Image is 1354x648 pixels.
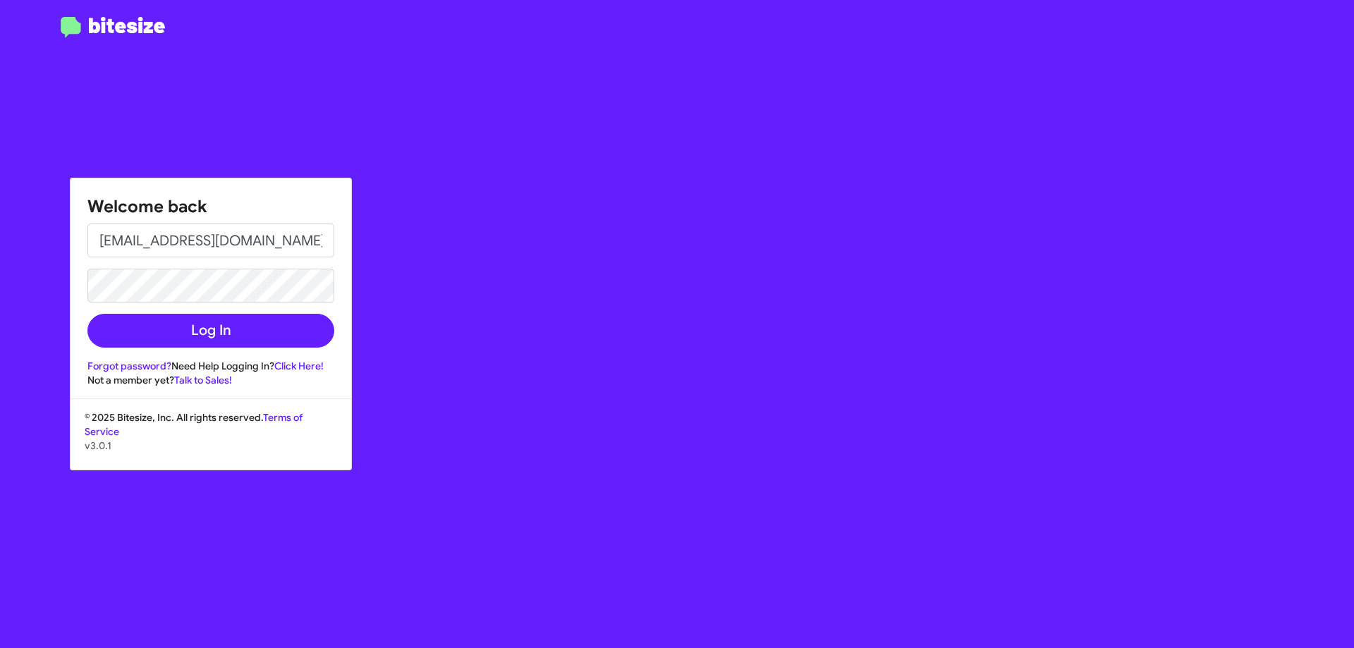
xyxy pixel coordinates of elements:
[87,224,334,257] input: Email address
[71,410,351,470] div: © 2025 Bitesize, Inc. All rights reserved.
[87,195,334,218] h1: Welcome back
[274,360,324,372] a: Click Here!
[87,373,334,387] div: Not a member yet?
[87,359,334,373] div: Need Help Logging In?
[87,314,334,348] button: Log In
[85,439,337,453] p: v3.0.1
[87,360,171,372] a: Forgot password?
[174,374,232,386] a: Talk to Sales!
